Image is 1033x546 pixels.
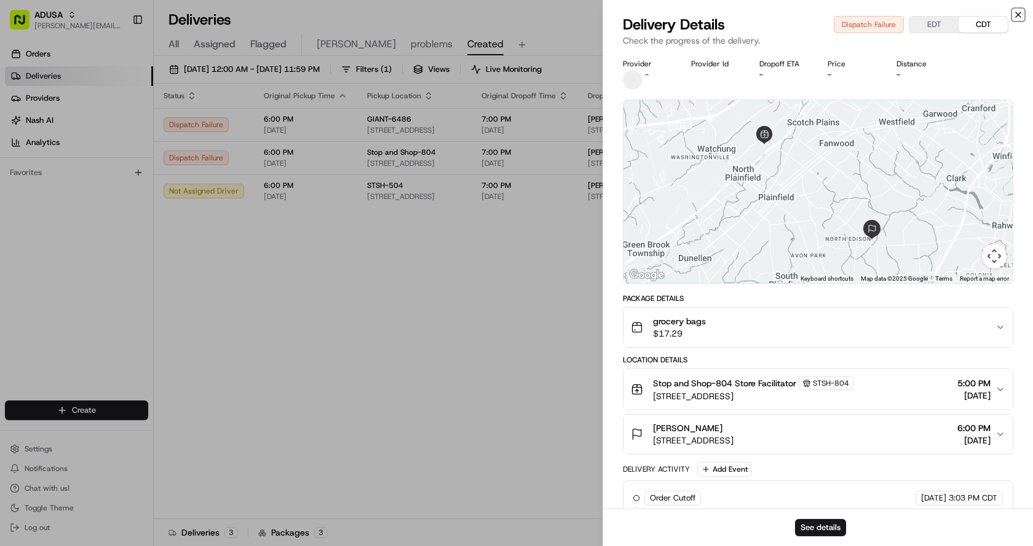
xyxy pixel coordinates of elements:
[653,315,706,327] span: grocery bags
[627,267,667,283] a: Open this area in Google Maps (opens a new window)
[653,434,734,447] span: [STREET_ADDRESS]
[653,390,853,402] span: [STREET_ADDRESS]
[623,34,1013,47] p: Check the progress of the delivery.
[801,275,853,283] button: Keyboard shortcuts
[909,17,959,33] button: EDT
[896,59,945,69] div: Distance
[957,377,991,389] span: 5:00 PM
[645,70,649,80] span: -
[12,179,22,189] div: 📗
[921,493,946,504] span: [DATE]
[42,117,202,130] div: Start new chat
[828,70,876,80] div: -
[623,294,1013,303] div: Package Details
[87,208,149,217] a: Powered byPylon
[653,327,706,340] span: $17.29
[759,70,808,80] div: -
[104,179,114,189] div: 💻
[7,173,99,195] a: 📗Knowledge Base
[116,178,197,190] span: API Documentation
[653,422,722,434] span: [PERSON_NAME]
[623,308,1013,347] button: grocery bags$17.29
[623,15,725,34] span: Delivery Details
[12,12,37,37] img: Nash
[982,244,1007,268] button: Map camera controls
[861,275,928,282] span: Map data ©2025 Google
[828,59,876,69] div: Price
[795,519,846,536] button: See details
[896,70,945,80] div: -
[25,178,94,190] span: Knowledge Base
[957,422,991,434] span: 6:00 PM
[759,59,808,69] div: Dropoff ETA
[650,493,695,504] span: Order Cutoff
[32,79,203,92] input: Clear
[960,275,1009,282] a: Report a map error
[957,389,991,402] span: [DATE]
[959,17,1008,33] button: CDT
[957,434,991,447] span: [DATE]
[623,415,1013,454] button: [PERSON_NAME][STREET_ADDRESS]6:00 PM[DATE]
[122,208,149,217] span: Pylon
[813,378,849,388] span: STSH-804
[623,369,1013,410] button: Stop and Shop-804 Store FacilitatorSTSH-804[STREET_ADDRESS]5:00 PM[DATE]
[653,377,796,389] span: Stop and Shop-804 Store Facilitator
[12,117,34,139] img: 1736555255976-a54dd68f-1ca7-489b-9aae-adbdc363a1c4
[12,49,224,69] p: Welcome 👋
[697,462,752,477] button: Add Event
[42,130,156,139] div: We're available if you need us!
[935,275,952,282] a: Terms
[623,355,1013,365] div: Location Details
[209,121,224,136] button: Start new chat
[99,173,202,195] a: 💻API Documentation
[627,267,667,283] img: Google
[691,59,740,69] div: Provider Id
[623,464,690,474] div: Delivery Activity
[949,493,997,504] span: 3:03 PM CDT
[623,59,671,69] div: Provider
